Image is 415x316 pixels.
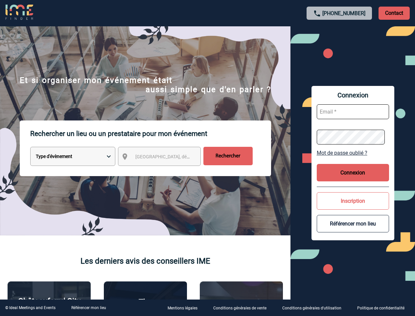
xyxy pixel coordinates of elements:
a: Mentions légales [162,305,208,311]
input: Rechercher [203,147,253,165]
span: Connexion [317,91,389,99]
button: Référencer mon lieu [317,215,389,232]
input: Email * [317,104,389,119]
p: Mentions légales [168,306,197,311]
a: Conditions générales d'utilisation [277,305,352,311]
span: [GEOGRAPHIC_DATA], département, région... [135,154,227,159]
p: Conditions générales d'utilisation [282,306,341,311]
p: Agence 2ISD [219,298,264,307]
p: Politique de confidentialité [357,306,404,311]
a: Politique de confidentialité [352,305,415,311]
a: Référencer mon lieu [71,305,106,310]
p: Châteauform' City [GEOGRAPHIC_DATA] [11,297,87,315]
p: Conditions générales de vente [213,306,266,311]
p: The [GEOGRAPHIC_DATA] [107,298,183,316]
a: [PHONE_NUMBER] [322,10,365,16]
p: Rechercher un lieu ou un prestataire pour mon événement [30,120,271,147]
img: call-24-px.png [313,10,321,17]
a: Mot de passe oublié ? [317,150,389,156]
a: Conditions générales de vente [208,305,277,311]
p: Contact [379,7,410,20]
button: Connexion [317,164,389,181]
div: © Ideal Meetings and Events [5,305,56,310]
button: Inscription [317,192,389,210]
